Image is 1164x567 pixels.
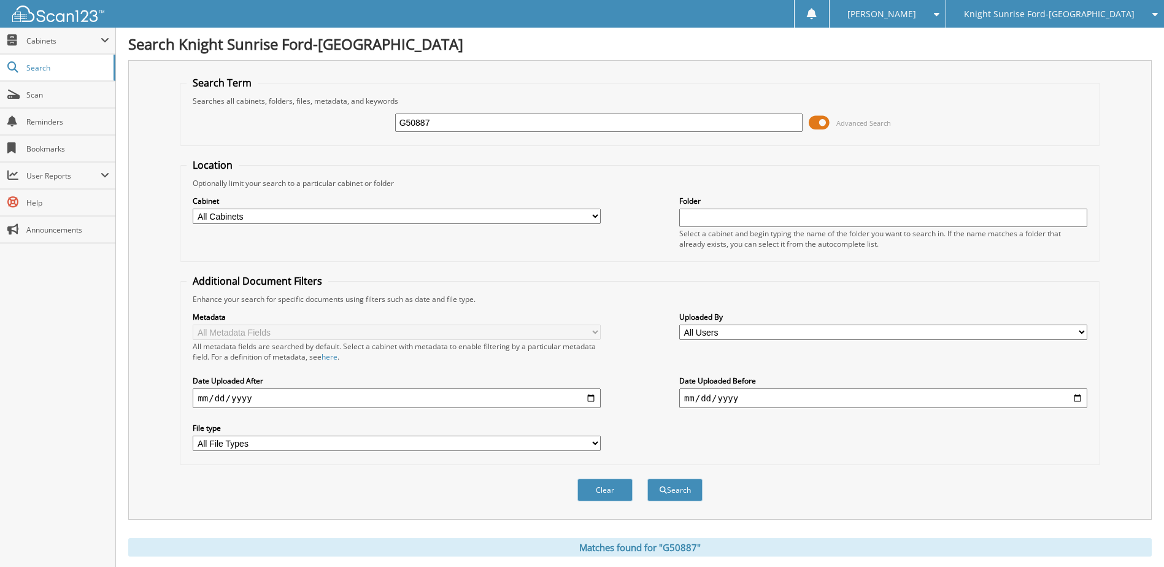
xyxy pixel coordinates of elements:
span: Reminders [26,117,109,127]
img: scan123-logo-white.svg [12,6,104,22]
legend: Location [187,158,239,172]
h1: Search Knight Sunrise Ford-[GEOGRAPHIC_DATA] [128,34,1152,54]
span: User Reports [26,171,101,181]
label: Folder [679,196,1087,206]
span: Knight Sunrise Ford-[GEOGRAPHIC_DATA] [964,10,1135,18]
span: Search [26,63,107,73]
div: Select a cabinet and begin typing the name of the folder you want to search in. If the name match... [679,228,1087,249]
input: end [679,388,1087,408]
span: Help [26,198,109,208]
a: here [322,352,337,362]
div: Matches found for "G50887" [128,538,1152,557]
label: Cabinet [193,196,601,206]
span: [PERSON_NAME] [847,10,916,18]
button: Search [647,479,703,501]
label: Metadata [193,312,601,322]
div: Searches all cabinets, folders, files, metadata, and keywords [187,96,1093,106]
span: Scan [26,90,109,100]
label: Date Uploaded After [193,376,601,386]
span: Cabinets [26,36,101,46]
legend: Additional Document Filters [187,274,328,288]
label: Uploaded By [679,312,1087,322]
span: Advanced Search [836,118,891,128]
div: Optionally limit your search to a particular cabinet or folder [187,178,1093,188]
div: All metadata fields are searched by default. Select a cabinet with metadata to enable filtering b... [193,341,601,362]
span: Bookmarks [26,144,109,154]
span: Announcements [26,225,109,235]
label: Date Uploaded Before [679,376,1087,386]
label: File type [193,423,601,433]
legend: Search Term [187,76,258,90]
input: start [193,388,601,408]
button: Clear [577,479,633,501]
div: Enhance your search for specific documents using filters such as date and file type. [187,294,1093,304]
